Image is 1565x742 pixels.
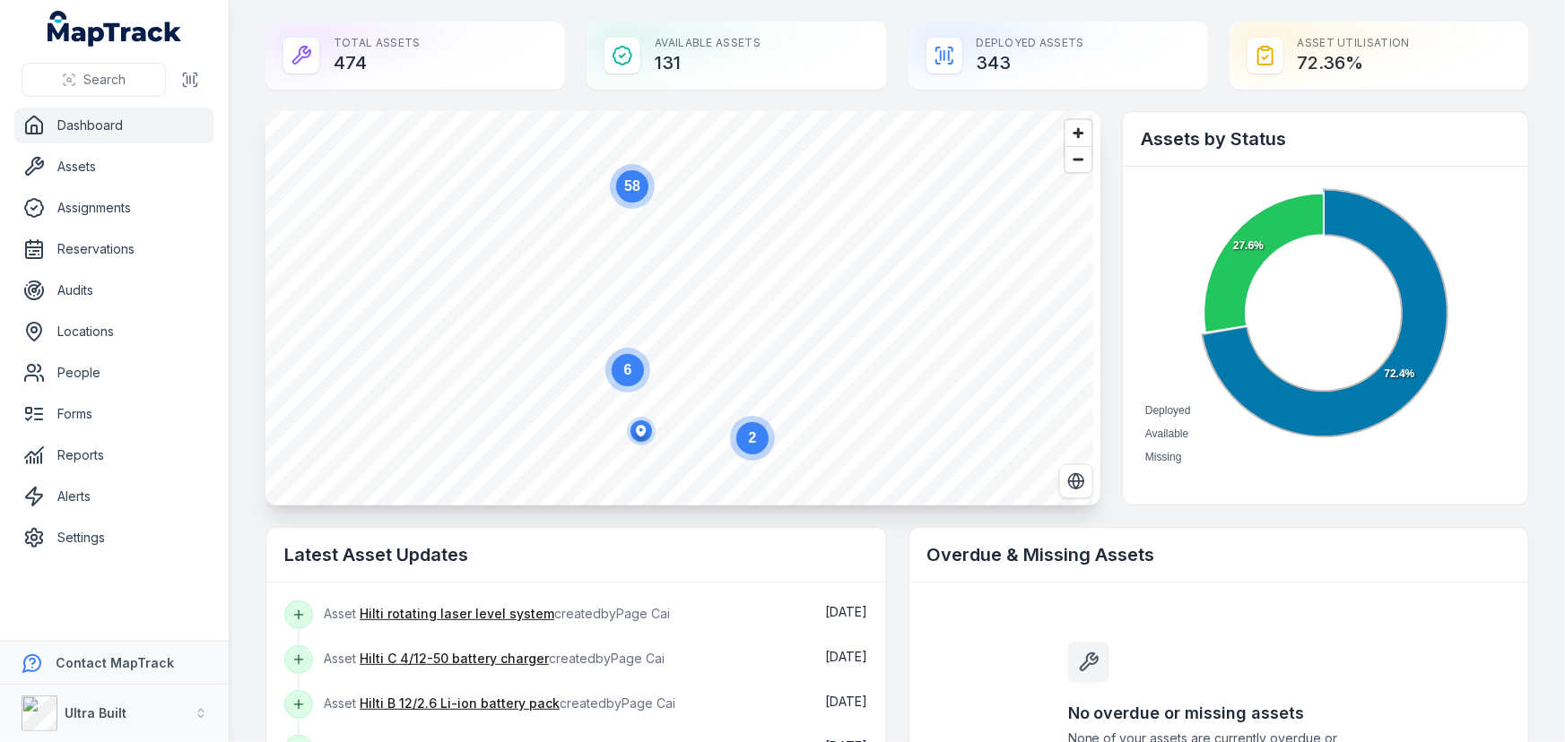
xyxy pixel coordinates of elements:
span: Search [83,71,126,89]
span: Deployed [1145,404,1191,417]
time: 19/08/2025, 3:35:53 pm [826,649,868,664]
a: Hilti C 4/12-50 battery charger [360,650,549,668]
strong: Ultra Built [65,705,126,720]
h2: Overdue & Missing Assets [927,542,1511,567]
a: Reports [14,437,214,473]
canvas: Map [265,111,1093,505]
span: Asset created by Page Cai [324,651,665,666]
button: Zoom in [1065,120,1091,146]
text: 2 [749,430,757,445]
span: [DATE] [826,694,868,709]
text: 58 [624,178,640,194]
a: Locations [14,314,214,349]
a: People [14,355,214,391]
a: Settings [14,520,214,556]
span: Asset created by Page Cai [324,695,675,711]
a: Alerts [14,479,214,514]
h3: No overdue or missing assets [1068,701,1369,726]
span: [DATE] [826,604,868,619]
button: Switch to Satellite View [1059,464,1093,498]
text: 6 [624,362,632,377]
a: Hilti rotating laser level system [360,605,554,623]
time: 19/08/2025, 3:38:32 pm [826,604,868,619]
a: Hilti B 12/2.6 Li-ion battery pack [360,695,560,712]
a: Dashboard [14,108,214,143]
a: Reservations [14,231,214,267]
strong: Contact MapTrack [56,655,174,670]
time: 19/08/2025, 3:33:09 pm [826,694,868,709]
a: Assignments [14,190,214,226]
h2: Assets by Status [1141,126,1510,151]
a: Forms [14,396,214,432]
a: Assets [14,149,214,185]
button: Zoom out [1065,146,1091,172]
h2: Latest Asset Updates [284,542,868,567]
span: Asset created by Page Cai [324,606,670,621]
span: Missing [1145,451,1182,463]
button: Search [22,63,166,97]
a: MapTrack [48,11,182,47]
span: [DATE] [826,649,868,664]
a: Audits [14,272,214,308]
span: Available [1145,427,1188,440]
